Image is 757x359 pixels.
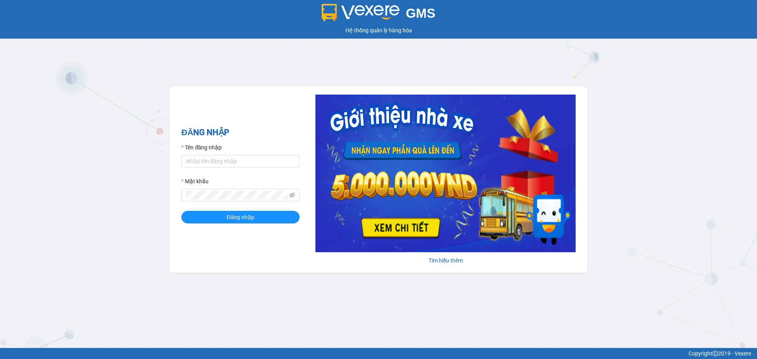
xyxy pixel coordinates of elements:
a: GMS [322,12,436,18]
input: Mật khẩu [186,191,288,199]
div: Hệ thống quản lý hàng hóa [2,26,755,35]
button: Đăng nhập [181,211,300,223]
label: Mật khẩu [181,177,209,186]
h2: ĐĂNG NHẬP [181,126,300,139]
label: Tên đăng nhập [181,143,222,152]
img: banner-0 [315,95,576,252]
div: Tìm hiểu thêm [315,256,576,265]
input: Tên đăng nhập [181,155,300,167]
img: logo 2 [322,4,400,21]
span: Đăng nhập [227,213,254,221]
span: copyright [712,351,718,356]
span: GMS [406,6,435,20]
span: eye-invisible [289,192,295,198]
div: Copyright 2019 - Vexere [6,349,751,358]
